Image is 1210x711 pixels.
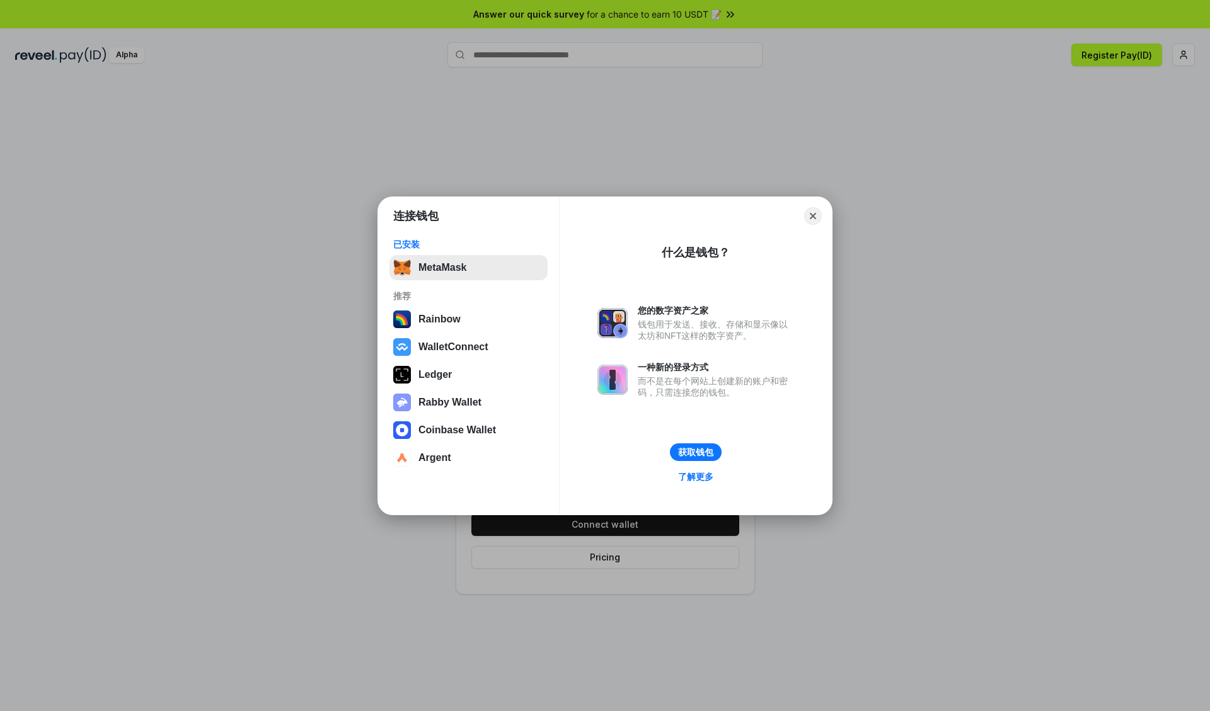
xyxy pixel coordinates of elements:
[389,445,548,470] button: Argent
[804,207,822,225] button: Close
[393,421,411,439] img: svg+xml,%3Csvg%20width%3D%2228%22%20height%3D%2228%22%20viewBox%3D%220%200%2028%2028%22%20fill%3D...
[418,262,466,273] div: MetaMask
[393,366,411,384] img: svg+xml,%3Csvg%20xmlns%3D%22http%3A%2F%2Fwww.w3.org%2F2000%2Fsvg%22%20width%3D%2228%22%20height%3...
[597,365,628,395] img: svg+xml,%3Csvg%20xmlns%3D%22http%3A%2F%2Fwww.w3.org%2F2000%2Fsvg%22%20fill%3D%22none%22%20viewBox...
[678,447,713,458] div: 获取钱包
[393,239,544,250] div: 已安装
[393,259,411,276] img: svg+xml,%3Csvg%20fill%3D%22none%22%20height%3D%2233%22%20viewBox%3D%220%200%2035%2033%22%20width%...
[418,314,461,325] div: Rainbow
[389,307,548,332] button: Rainbow
[418,397,481,408] div: Rabby Wallet
[638,361,794,373] div: 一种新的登录方式
[393,208,439,224] h1: 连接钱包
[389,334,548,360] button: WalletConnect
[418,424,496,436] div: Coinbase Wallet
[671,469,721,485] a: 了解更多
[638,305,794,316] div: 您的数字资产之家
[597,308,628,338] img: svg+xml,%3Csvg%20xmlns%3D%22http%3A%2F%2Fwww.w3.org%2F2000%2Fsvg%22%20fill%3D%22none%22%20viewBox...
[393,290,544,302] div: 推荐
[418,452,451,464] div: Argent
[678,471,713,482] div: 了解更多
[418,341,488,353] div: WalletConnect
[393,394,411,411] img: svg+xml,%3Csvg%20xmlns%3D%22http%3A%2F%2Fwww.w3.org%2F2000%2Fsvg%22%20fill%3D%22none%22%20viewBox...
[393,449,411,467] img: svg+xml,%3Csvg%20width%3D%2228%22%20height%3D%2228%22%20viewBox%3D%220%200%2028%2028%22%20fill%3D...
[670,443,722,461] button: 获取钱包
[389,390,548,415] button: Rabby Wallet
[418,369,452,380] div: Ledger
[662,245,730,260] div: 什么是钱包？
[638,319,794,341] div: 钱包用于发送、接收、存储和显示像以太坊和NFT这样的数字资产。
[638,375,794,398] div: 而不是在每个网站上创建新的账户和密码，只需连接您的钱包。
[389,255,548,280] button: MetaMask
[393,310,411,328] img: svg+xml,%3Csvg%20width%3D%22120%22%20height%3D%22120%22%20viewBox%3D%220%200%20120%20120%22%20fil...
[389,418,548,443] button: Coinbase Wallet
[389,362,548,387] button: Ledger
[393,338,411,356] img: svg+xml,%3Csvg%20width%3D%2228%22%20height%3D%2228%22%20viewBox%3D%220%200%2028%2028%22%20fill%3D...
